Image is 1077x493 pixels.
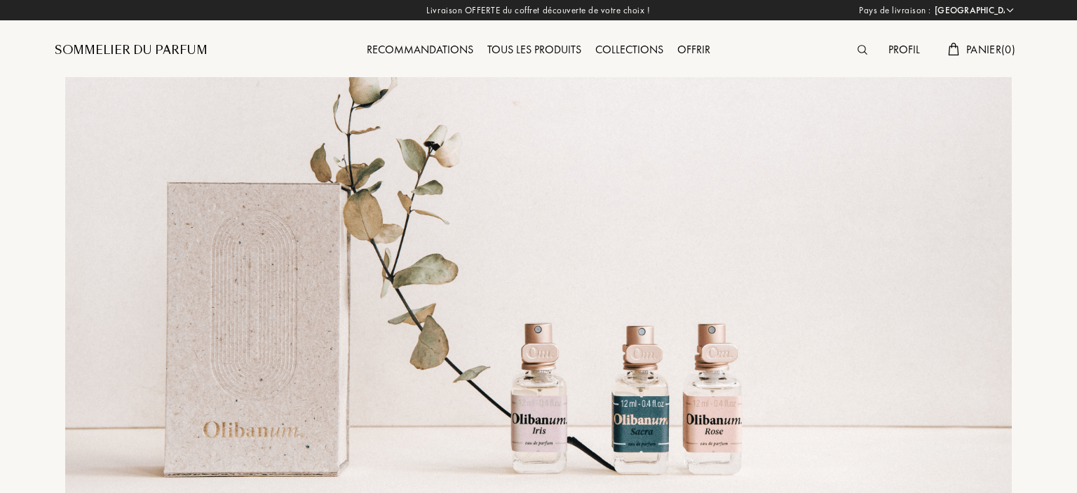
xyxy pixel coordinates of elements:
div: Tous les produits [480,41,588,60]
div: Collections [588,41,670,60]
a: Tous les produits [480,42,588,57]
div: Offrir [670,41,717,60]
img: search_icn.svg [858,45,867,55]
span: Pays de livraison : [859,4,931,18]
div: Profil [881,41,927,60]
a: Sommelier du Parfum [55,42,208,59]
a: Collections [588,42,670,57]
a: Recommandations [360,42,480,57]
div: Recommandations [360,41,480,60]
img: cart.svg [948,43,959,55]
a: Profil [881,42,927,57]
a: Offrir [670,42,717,57]
span: Panier ( 0 ) [966,42,1015,57]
